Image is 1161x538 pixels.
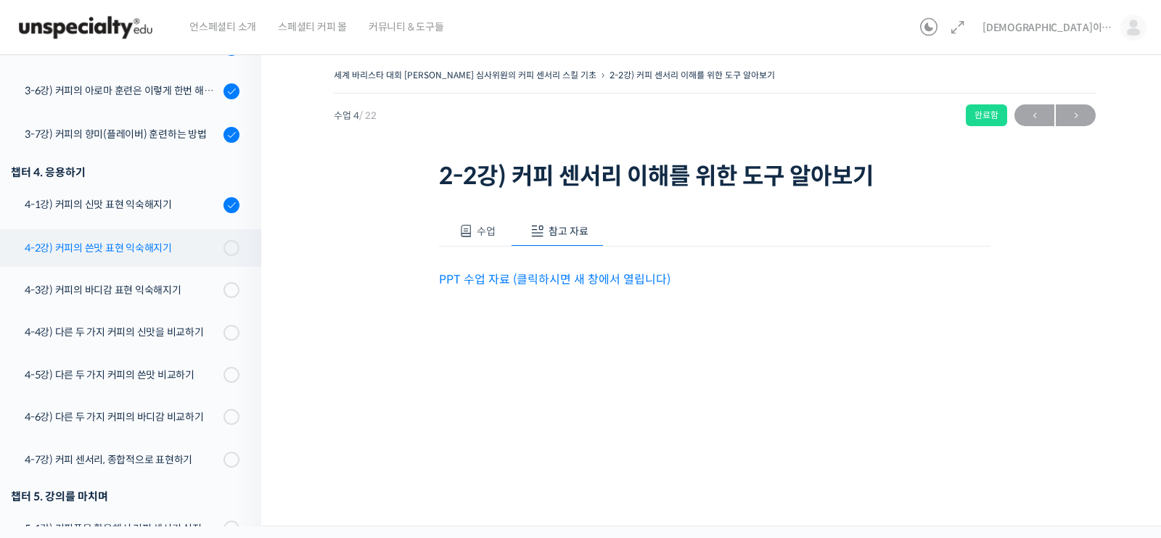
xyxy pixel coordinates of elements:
[25,282,219,298] div: 4-3강) 커피의 바디감 표현 익숙해지기
[1056,106,1096,125] span: →
[1056,104,1096,126] a: 다음→
[25,409,219,425] div: 4-6강) 다른 두 가지 커피의 바디감 비교하기
[25,196,219,212] div: 4-1강) 커피의 신맛 표현 익숙해지기
[439,272,670,287] a: PPT 수업 자료 (클릭하시면 새 창에서 열립니다)
[46,439,54,451] span: 홈
[25,83,219,99] div: 3-6강) 커피의 아로마 훈련은 이렇게 한번 해보세요
[1014,104,1054,126] a: ←이전
[25,367,219,383] div: 4-5강) 다른 두 가지 커피의 쓴맛 비교하기
[224,439,242,451] span: 설정
[133,440,150,452] span: 대화
[25,126,219,142] div: 3-7강) 커피의 향미(플레이버) 훈련하는 방법
[25,452,219,468] div: 4-7강) 커피 센서리, 종합적으로 표현하기
[25,324,219,340] div: 4-4강) 다른 두 가지 커피의 신맛을 비교하기
[439,162,990,190] h1: 2-2강) 커피 센서리 이해를 위한 도구 알아보기
[147,417,152,429] span: 1
[982,21,1113,34] span: [DEMOGRAPHIC_DATA]이라부러
[96,418,187,454] a: 1대화
[25,240,219,256] div: 4-2강) 커피의 쓴맛 표현 익숙해지기
[610,70,775,80] a: 2-2강) 커피 센서리 이해를 위한 도구 알아보기
[25,521,219,537] div: 5-1강) 커핑폼을 활용해서 커피 센서리 실전 연습하기
[187,418,279,454] a: 설정
[549,225,588,238] span: 참고 자료
[4,418,96,454] a: 홈
[966,104,1007,126] div: 완료함
[1014,106,1054,125] span: ←
[334,111,377,120] span: 수업 4
[359,109,377,122] span: / 22
[11,487,239,506] div: 챕터 5. 강의를 마치며
[334,70,596,80] a: 세계 바리스타 대회 [PERSON_NAME] 심사위원의 커피 센서리 스킬 기초
[477,225,496,238] span: 수업
[11,162,239,182] div: 챕터 4. 응용하기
